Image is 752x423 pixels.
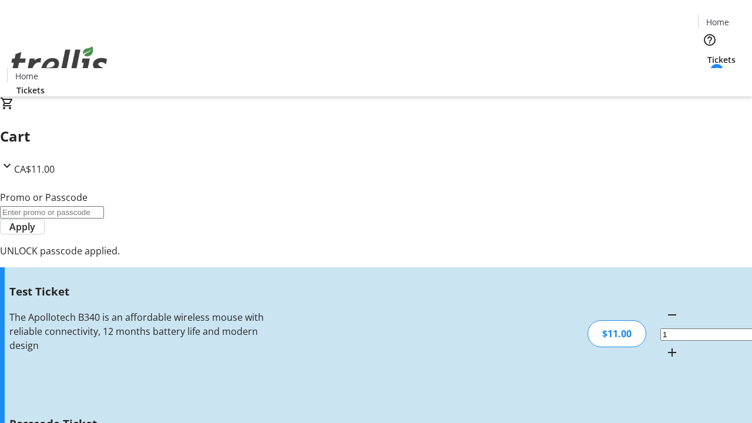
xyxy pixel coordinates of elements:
[660,341,684,364] button: Increment by one
[16,84,45,96] span: Tickets
[699,16,736,28] a: Home
[8,70,45,82] a: Home
[14,163,55,176] span: CA$11.00
[7,84,54,96] a: Tickets
[698,66,721,89] button: Cart
[587,320,646,347] div: $11.00
[9,220,35,234] span: Apply
[9,283,266,300] h3: Test Ticket
[9,310,266,352] div: The Apollotech B340 is an affordable wireless mouse with reliable connectivity, 12 months battery...
[7,33,112,92] img: Orient E2E Organization 9N6DeoeNRN's Logo
[660,303,684,327] button: Decrement by one
[706,16,729,28] span: Home
[698,28,721,52] button: Help
[698,53,745,66] a: Tickets
[15,70,38,82] span: Home
[707,53,736,66] span: Tickets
